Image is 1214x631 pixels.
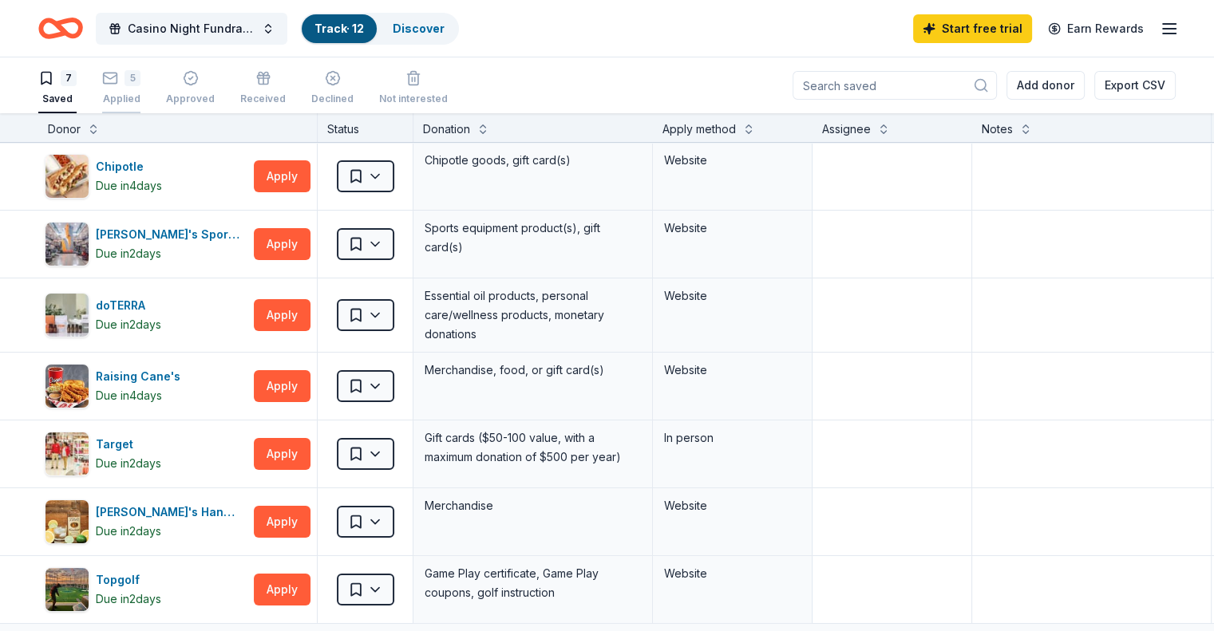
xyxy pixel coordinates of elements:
[664,496,801,515] div: Website
[96,522,161,541] div: Due in 2 days
[318,113,413,142] div: Status
[423,285,643,345] div: Essential oil products, personal care/wellness products, monetary donations
[38,64,77,113] button: 7Saved
[45,154,247,199] button: Image for ChipotleChipotleDue in4days
[793,71,997,100] input: Search saved
[423,120,470,139] div: Donation
[423,427,643,468] div: Gift cards ($50-100 value, with a maximum donation of $500 per year)
[311,93,354,105] div: Declined
[982,120,1013,139] div: Notes
[45,294,89,337] img: Image for doTERRA
[311,64,354,113] button: Declined
[38,10,83,47] a: Home
[1006,71,1085,100] button: Add donor
[1094,71,1176,100] button: Export CSV
[1038,14,1153,43] a: Earn Rewards
[45,365,89,408] img: Image for Raising Cane's
[314,22,364,35] a: Track· 12
[125,70,140,86] div: 5
[254,299,310,331] button: Apply
[664,286,801,306] div: Website
[300,13,459,45] button: Track· 12Discover
[45,432,89,475] img: Image for Target
[96,454,161,473] div: Due in 2 days
[254,160,310,192] button: Apply
[240,93,286,105] div: Received
[664,428,801,448] div: In person
[128,19,255,38] span: Casino Night Fundraiser
[423,217,643,258] div: Sports equipment product(s), gift card(s)
[45,499,247,544] button: Image for Tito's Handmade Vodka[PERSON_NAME]'s Handmade VodkaDue in2days
[45,500,89,543] img: Image for Tito's Handmade Vodka
[45,567,247,612] button: Image for TopgolfTopgolfDue in2days
[96,13,287,45] button: Casino Night Fundraiser
[96,367,187,386] div: Raising Cane's
[96,176,162,195] div: Due in 4 days
[664,564,801,583] div: Website
[379,93,448,105] div: Not interested
[822,120,871,139] div: Assignee
[45,568,89,611] img: Image for Topgolf
[254,438,310,470] button: Apply
[423,359,643,381] div: Merchandise, food, or gift card(s)
[96,244,161,263] div: Due in 2 days
[45,432,247,476] button: Image for TargetTargetDue in2days
[45,364,247,408] button: Image for Raising Cane's Raising Cane'sDue in4days
[96,503,247,522] div: [PERSON_NAME]'s Handmade Vodka
[423,562,643,604] div: Game Play certificate, Game Play coupons, golf instruction
[254,228,310,260] button: Apply
[423,495,643,517] div: Merchandise
[45,293,247,337] button: Image for doTERRAdoTERRADue in2days
[240,64,286,113] button: Received
[96,570,161,590] div: Topgolf
[423,149,643,172] div: Chipotle goods, gift card(s)
[61,70,77,86] div: 7
[254,370,310,402] button: Apply
[102,93,140,105] div: Applied
[45,155,89,198] img: Image for Chipotle
[393,22,445,35] a: Discover
[913,14,1032,43] a: Start free trial
[664,151,801,170] div: Website
[96,157,162,176] div: Chipotle
[96,225,247,244] div: [PERSON_NAME]'s Sporting Goods
[38,93,77,105] div: Saved
[254,506,310,538] button: Apply
[96,315,161,334] div: Due in 2 days
[45,222,247,266] button: Image for Dick's Sporting Goods[PERSON_NAME]'s Sporting GoodsDue in2days
[166,64,215,113] button: Approved
[96,435,161,454] div: Target
[166,93,215,105] div: Approved
[96,296,161,315] div: doTERRA
[662,120,736,139] div: Apply method
[45,223,89,266] img: Image for Dick's Sporting Goods
[102,64,140,113] button: 5Applied
[96,386,162,405] div: Due in 4 days
[48,120,81,139] div: Donor
[254,574,310,605] button: Apply
[664,361,801,380] div: Website
[664,219,801,238] div: Website
[379,64,448,113] button: Not interested
[96,590,161,609] div: Due in 2 days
